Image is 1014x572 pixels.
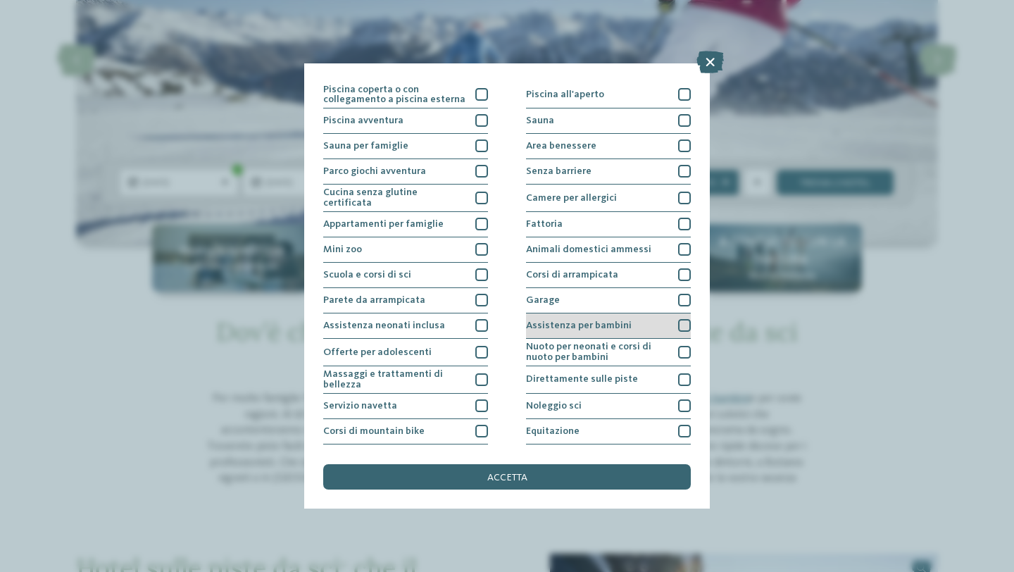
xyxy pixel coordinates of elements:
[526,321,632,330] span: Assistenza per bambini
[526,244,651,254] span: Animali domestici ammessi
[526,193,617,203] span: Camere per allergici
[323,116,403,125] span: Piscina avventura
[526,342,669,362] span: Nuoto per neonati e corsi di nuoto per bambini
[323,295,425,305] span: Parete da arrampicata
[526,374,638,384] span: Direttamente sulle piste
[323,270,411,280] span: Scuola e corsi di sci
[526,166,591,176] span: Senza barriere
[487,473,527,483] span: accetta
[323,85,466,105] span: Piscina coperta o con collegamento a piscina esterna
[526,141,596,151] span: Area benessere
[323,141,408,151] span: Sauna per famiglie
[526,401,582,411] span: Noleggio sci
[526,426,580,436] span: Equitazione
[323,219,444,229] span: Appartamenti per famiglie
[323,369,466,390] span: Massaggi e trattamenti di bellezza
[526,89,604,99] span: Piscina all'aperto
[526,270,618,280] span: Corsi di arrampicata
[323,321,445,330] span: Assistenza neonati inclusa
[323,166,426,176] span: Parco giochi avventura
[323,347,432,357] span: Offerte per adolescenti
[323,401,397,411] span: Servizio navetta
[323,187,466,208] span: Cucina senza glutine certificata
[526,295,560,305] span: Garage
[526,116,554,125] span: Sauna
[323,426,425,436] span: Corsi di mountain bike
[526,219,563,229] span: Fattoria
[323,244,362,254] span: Mini zoo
